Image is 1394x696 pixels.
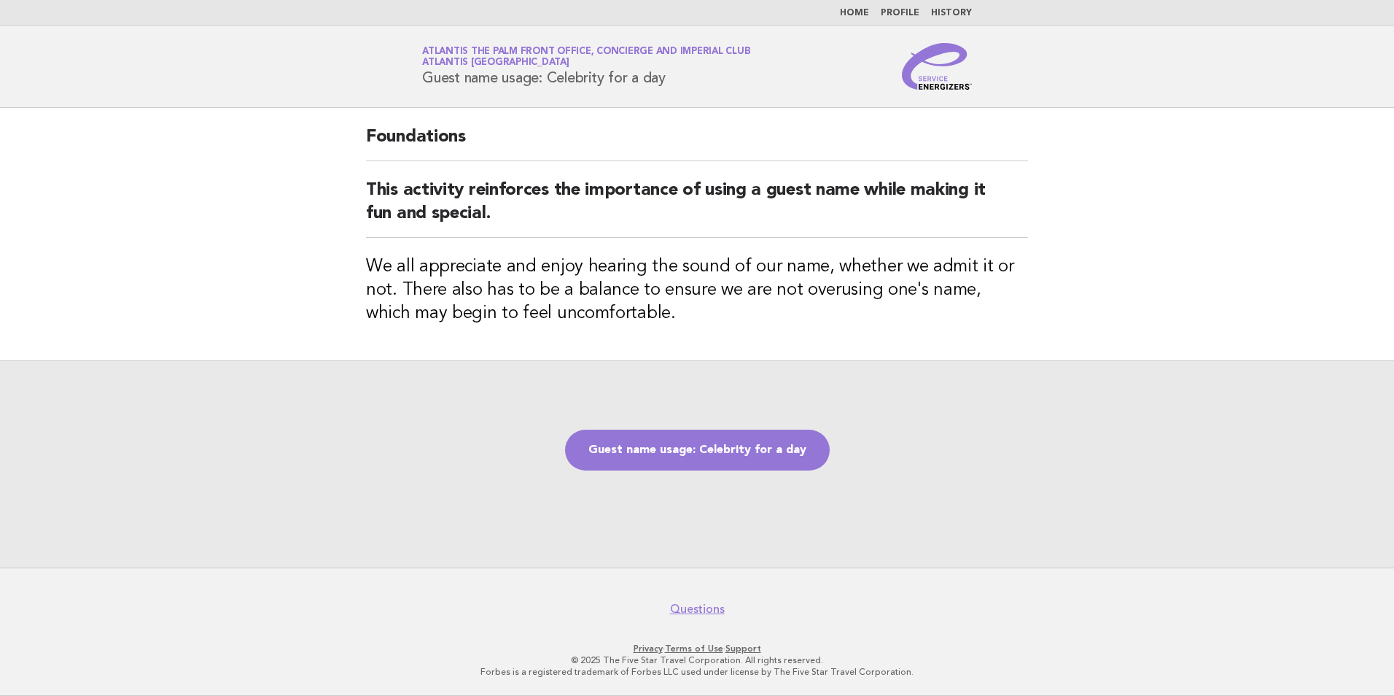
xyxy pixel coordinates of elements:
[565,430,830,471] a: Guest name usage: Celebrity for a day
[251,666,1143,678] p: Forbes is a registered trademark of Forbes LLC used under license by The Five Star Travel Corpora...
[902,43,972,90] img: Service Energizers
[634,643,663,654] a: Privacy
[366,255,1028,325] h3: We all appreciate and enjoy hearing the sound of our name, whether we admit it or not. There also...
[422,58,569,68] span: Atlantis [GEOGRAPHIC_DATA]
[665,643,723,654] a: Terms of Use
[725,643,761,654] a: Support
[422,47,750,67] a: Atlantis The Palm Front Office, Concierge and Imperial ClubAtlantis [GEOGRAPHIC_DATA]
[366,125,1028,161] h2: Foundations
[670,602,725,616] a: Questions
[251,643,1143,654] p: · ·
[840,9,869,18] a: Home
[881,9,919,18] a: Profile
[422,47,750,85] h1: Guest name usage: Celebrity for a day
[251,654,1143,666] p: © 2025 The Five Star Travel Corporation. All rights reserved.
[366,179,1028,238] h2: This activity reinforces the importance of using a guest name while making it fun and special.
[931,9,972,18] a: History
